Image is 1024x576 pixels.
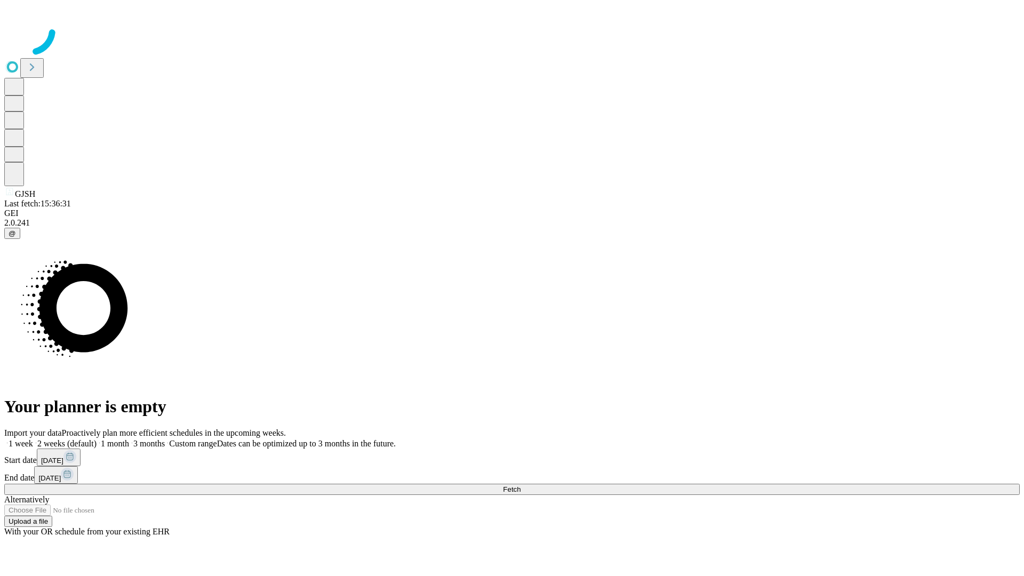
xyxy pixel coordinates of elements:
[4,199,71,208] span: Last fetch: 15:36:31
[4,527,170,536] span: With your OR schedule from your existing EHR
[4,218,1020,228] div: 2.0.241
[62,428,286,437] span: Proactively plan more efficient schedules in the upcoming weeks.
[503,485,521,493] span: Fetch
[133,439,165,448] span: 3 months
[37,449,81,466] button: [DATE]
[9,229,16,237] span: @
[4,516,52,527] button: Upload a file
[41,457,63,465] span: [DATE]
[15,189,35,198] span: GJSH
[169,439,217,448] span: Custom range
[4,209,1020,218] div: GEI
[4,397,1020,417] h1: Your planner is empty
[34,466,78,484] button: [DATE]
[37,439,97,448] span: 2 weeks (default)
[101,439,129,448] span: 1 month
[4,428,62,437] span: Import your data
[9,439,33,448] span: 1 week
[4,484,1020,495] button: Fetch
[4,466,1020,484] div: End date
[217,439,396,448] span: Dates can be optimized up to 3 months in the future.
[4,449,1020,466] div: Start date
[38,474,61,482] span: [DATE]
[4,495,49,504] span: Alternatively
[4,228,20,239] button: @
